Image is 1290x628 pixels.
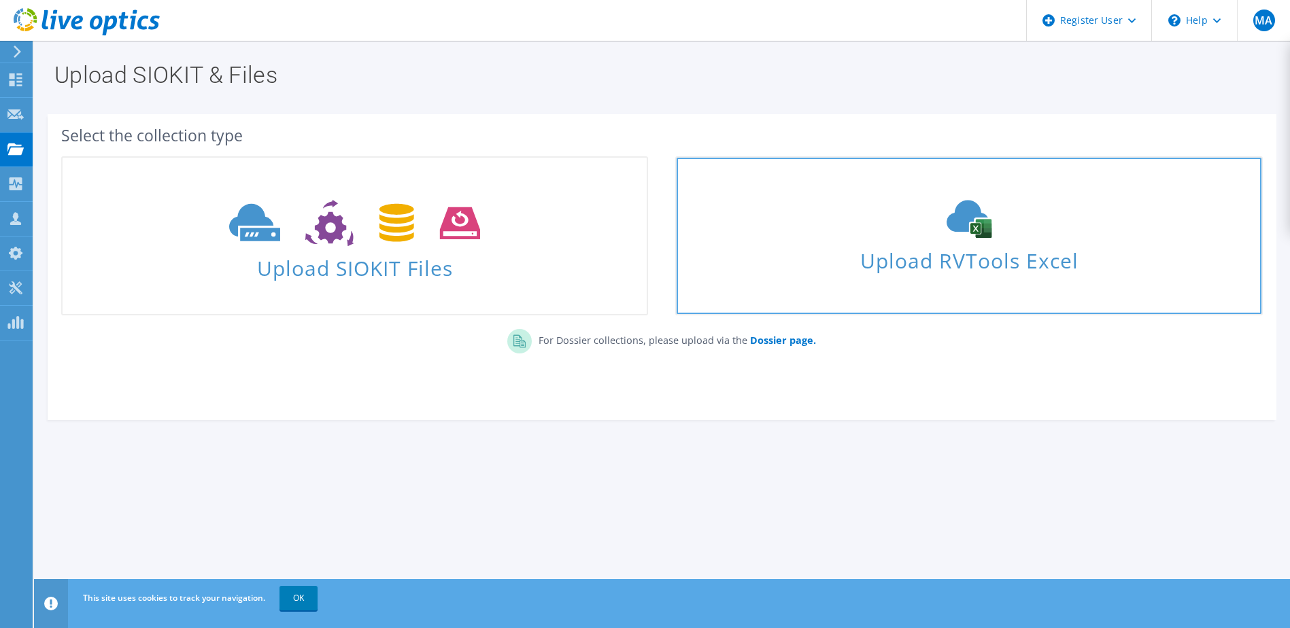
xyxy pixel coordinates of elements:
span: Upload RVTools Excel [677,243,1261,272]
a: Dossier page. [747,334,816,347]
svg: \n [1168,14,1181,27]
a: Upload RVTools Excel [675,156,1262,315]
a: OK [279,586,318,610]
span: This site uses cookies to track your navigation. [83,592,265,604]
span: Upload SIOKIT Files [63,249,647,279]
b: Dossier page. [750,334,816,347]
div: Select the collection type [61,128,1263,143]
h1: Upload SIOKIT & Files [54,63,1263,86]
p: For Dossier collections, please upload via the [532,329,816,348]
span: MA [1253,10,1275,31]
a: Upload SIOKIT Files [61,156,648,315]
